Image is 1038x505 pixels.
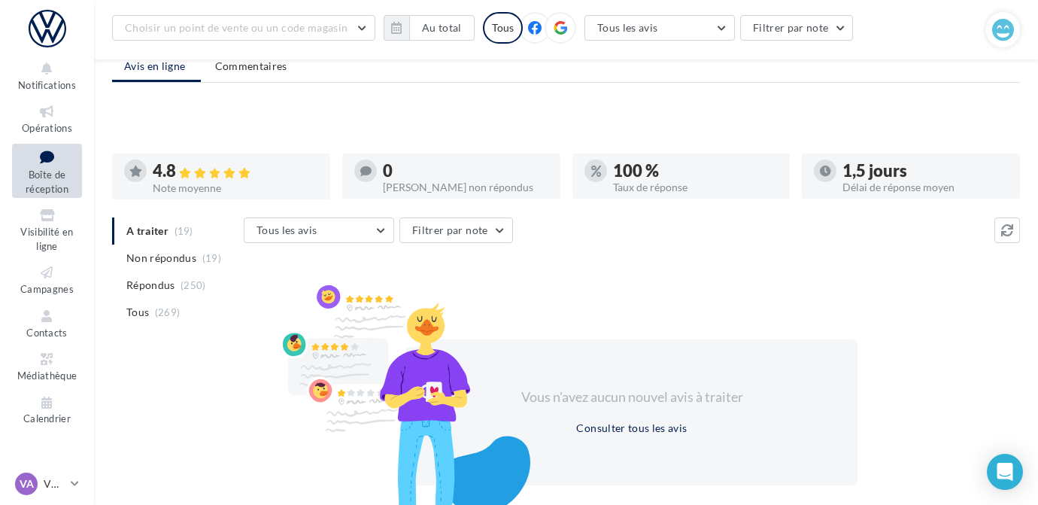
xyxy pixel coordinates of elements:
button: Au total [409,15,475,41]
span: Contacts [26,327,68,339]
p: VW AGEN [44,476,65,491]
div: Tous [483,12,523,44]
div: [PERSON_NAME] non répondus [383,182,548,193]
span: Choisir un point de vente ou un code magasin [125,21,348,34]
div: 100 % [613,163,778,179]
button: Tous les avis [584,15,735,41]
a: Contacts [12,305,82,342]
div: 4.8 [153,163,318,180]
button: Tous les avis [244,218,394,243]
span: Tous les avis [597,21,658,34]
span: (250) [181,279,206,291]
a: VA VW AGEN [12,470,82,498]
div: Vous n'avez aucun nouvel avis à traiter [502,388,761,407]
div: 1,5 jours [842,163,1008,179]
button: Filtrer par note [399,218,513,243]
span: Tous [126,305,149,320]
div: Note moyenne [153,183,318,193]
div: Délai de réponse moyen [842,182,1008,193]
button: Au total [384,15,475,41]
a: Opérations [12,100,82,137]
div: 0 [383,163,548,179]
a: Boîte de réception [12,144,82,199]
span: Non répondus [126,251,196,266]
span: Médiathèque [17,370,77,382]
span: Commentaires [215,59,287,74]
button: Choisir un point de vente ou un code magasin [112,15,375,41]
span: Visibilité en ligne [20,226,73,252]
span: (269) [155,306,181,318]
a: Médiathèque [12,348,82,385]
button: Consulter tous les avis [570,419,693,437]
span: Notifications [18,79,76,91]
span: Opérations [22,122,72,134]
button: Notifications [12,57,82,94]
a: Visibilité en ligne [12,204,82,255]
span: Calendrier [23,413,71,425]
button: Filtrer par note [740,15,854,41]
span: Boîte de réception [26,169,68,195]
span: Répondus [126,278,175,293]
span: (19) [202,252,221,264]
span: VA [20,476,34,491]
div: Open Intercom Messenger [987,454,1023,490]
span: Campagnes [20,283,74,295]
div: Taux de réponse [613,182,778,193]
span: Tous les avis [256,224,317,236]
a: Calendrier [12,391,82,428]
a: Campagnes [12,261,82,298]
